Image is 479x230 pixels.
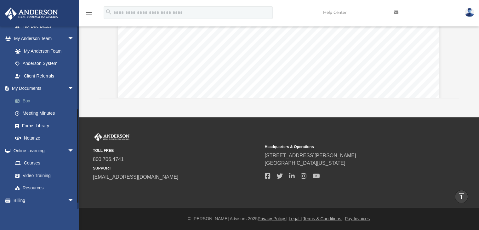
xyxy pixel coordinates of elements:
a: [EMAIL_ADDRESS][DOMAIN_NAME] [93,174,178,180]
small: SUPPORT [93,165,260,171]
a: Video Training [9,169,77,182]
a: Notarize [9,132,83,145]
i: vertical_align_top [458,193,465,200]
span: of the shareholders. [156,61,202,66]
span: arrow_drop_down [68,144,80,157]
span: Very truly yours, [156,84,194,89]
a: Courses [9,157,80,170]
a: menu [85,12,93,16]
a: Terms & Conditions | [303,216,344,221]
small: TOLL FREE [93,148,260,153]
a: My Anderson Teamarrow_drop_down [4,32,80,45]
a: Client Referrals [9,70,80,82]
a: Box [9,95,83,107]
a: Privacy Policy | [258,216,288,221]
small: Headquarters & Operations [265,144,432,150]
a: Anderson System [9,57,80,70]
span: Attached are Schedules K-1 for each shareholder indicating their share of income, deductions and ... [156,49,400,55]
a: 800.706.4741 [93,157,124,162]
span: arrow_drop_down [68,194,80,207]
span: [GEOGRAPHIC_DATA], IL 62794-9053 [194,26,287,32]
a: [STREET_ADDRESS][PERSON_NAME] [265,153,356,158]
a: vertical_align_top [455,190,468,203]
span: to be reported on their respective tax returns. These schedules should be immediately forwarded t... [156,55,400,60]
img: Anderson Advisors Platinum Portal [3,8,60,20]
i: search [105,9,112,15]
a: Events Calendar [4,207,83,219]
span: arrow_drop_down [68,32,80,45]
a: Meeting Minutes [9,107,83,120]
a: Billingarrow_drop_down [4,194,83,207]
a: Resources [9,182,80,194]
a: Forms Library [9,119,80,132]
span: Copies of the returns are enclosed for your files. We suggest that you retain these copies indefi... [156,72,391,78]
i: menu [85,9,93,16]
img: User Pic [465,8,474,17]
a: My Documentsarrow_drop_down [4,82,83,95]
a: Legal | [289,216,302,221]
a: My Anderson Team [9,45,77,57]
div: © [PERSON_NAME] Advisors 2025 [79,216,479,222]
span: arrow_drop_down [68,82,80,95]
a: [GEOGRAPHIC_DATA][US_STATE] [265,160,345,166]
img: Anderson Advisors Platinum Portal [93,133,131,141]
a: Pay Invoices [345,216,370,221]
a: Online Learningarrow_drop_down [4,144,80,157]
